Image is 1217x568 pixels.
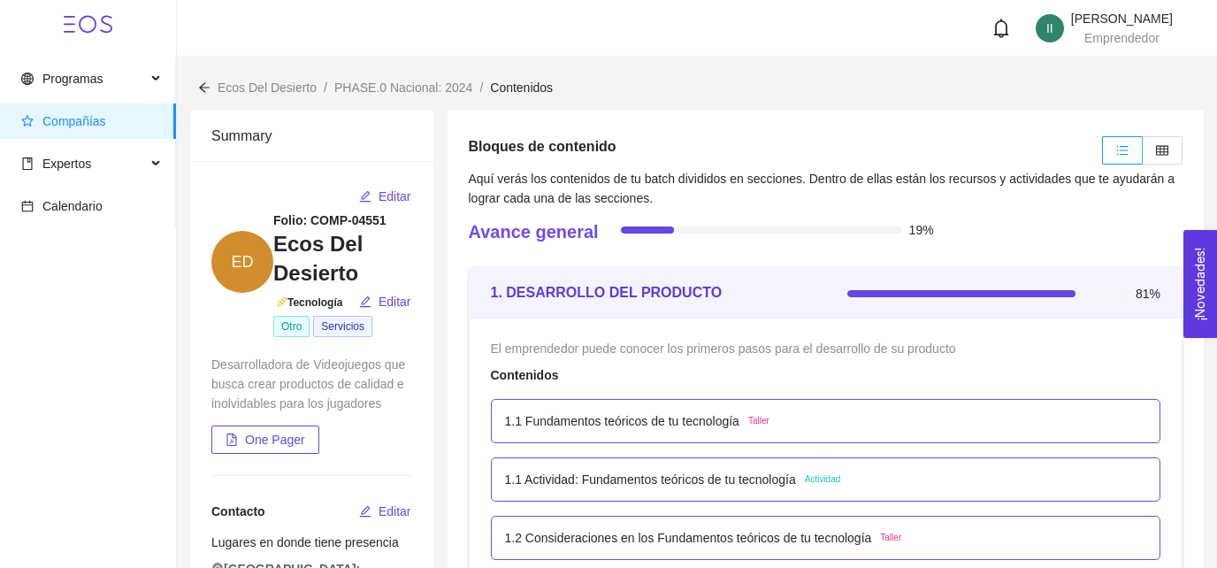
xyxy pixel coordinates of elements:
span: edit [359,505,371,519]
span: Editar [379,187,411,206]
span: api [277,296,287,307]
h3: Ecos Del Desierto [273,230,412,288]
span: calendar [21,200,34,212]
span: edit [359,296,371,310]
span: Contenidos [490,81,553,95]
span: bell [991,19,1011,38]
span: star [21,115,34,127]
span: Programas [42,72,103,86]
span: Compañías [42,114,106,128]
span: / [324,81,327,95]
span: Expertos [42,157,91,171]
strong: 1. DESARROLLO DEL PRODUCTO [491,285,723,300]
h5: Bloques de contenido [469,136,616,157]
button: Open Feedback Widget [1183,230,1217,338]
span: [PERSON_NAME] [1071,12,1173,26]
span: arrow-left [198,81,210,94]
div: Desarrolladora de Videojuegos que busca crear productos de calidad e inolvidables para los jugadores [211,355,412,413]
span: One Pager [245,430,305,449]
span: global [21,73,34,85]
button: editEditar [358,182,412,211]
span: Aquí verás los contenidos de tu batch divididos en secciones. Dentro de ellas están los recursos ... [469,172,1175,205]
span: file-pdf [226,434,238,448]
p: 1.1 Fundamentos teóricos de tu tecnología [505,411,739,431]
span: / [479,81,483,95]
span: El emprendedor puede conocer los primeros pasos para el desarrollo de su producto [491,342,956,356]
span: Ecos Del Desierto [218,81,317,95]
span: Taller [748,414,769,428]
span: ED [231,231,253,293]
span: Editar [379,502,411,521]
span: II [1046,14,1053,42]
span: Emprendedor [1084,31,1160,45]
button: editEditar [358,288,412,316]
span: Otro [273,316,310,337]
span: Taller [880,531,901,545]
strong: Folio: COMP-04551 [273,213,387,227]
strong: Contenidos [491,368,559,382]
span: 81% [1136,288,1160,300]
span: 19% [909,224,934,236]
h4: Avance general [469,219,599,244]
button: editEditar [358,497,412,526]
span: table [1156,144,1168,157]
span: Tecnología [273,296,342,309]
span: Actividad [805,472,841,487]
button: file-pdfOne Pager [211,426,319,454]
span: Editar [379,292,411,311]
span: Servicios [313,316,372,337]
span: Calendario [42,199,103,213]
div: Summary [211,111,412,161]
span: Contacto [211,504,265,518]
span: Lugares en donde tiene presencia [211,535,399,549]
span: book [21,157,34,170]
p: 1.2 Consideraciones en los Fundamentos teóricos de tu tecnología [505,528,872,548]
span: unordered-list [1116,144,1129,157]
span: PHASE.0 Nacional: 2024 [334,81,472,95]
p: 1.1 Actividad: Fundamentos teóricos de tu tecnología [505,470,796,489]
span: edit [359,190,371,204]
